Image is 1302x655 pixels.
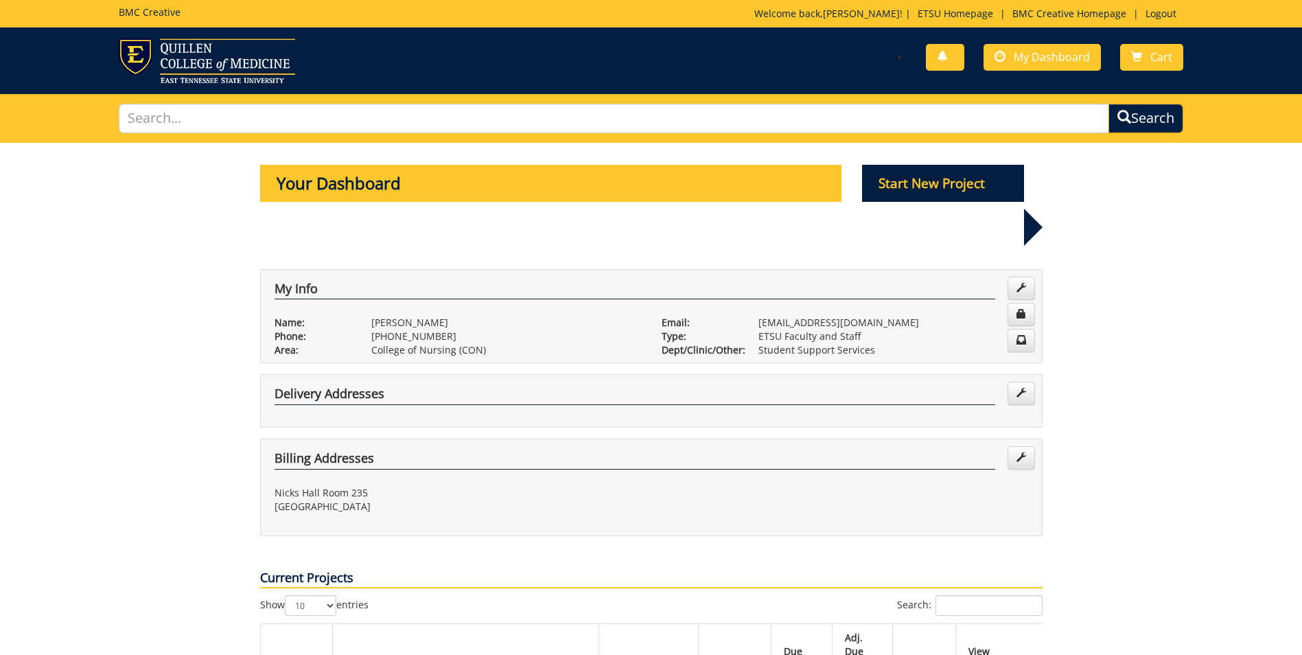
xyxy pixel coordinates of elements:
[662,316,738,330] p: Email:
[371,343,641,357] p: College of Nursing (CON)
[275,343,351,357] p: Area:
[119,38,295,83] img: ETSU logo
[1120,44,1183,71] a: Cart
[758,316,1028,330] p: [EMAIL_ADDRESS][DOMAIN_NAME]
[275,452,995,470] h4: Billing Addresses
[862,178,1024,191] a: Start New Project
[1008,329,1035,352] a: Change Communication Preferences
[758,330,1028,343] p: ETSU Faculty and Staff
[662,330,738,343] p: Type:
[1005,7,1133,20] a: BMC Creative Homepage
[984,44,1101,71] a: My Dashboard
[1139,7,1183,20] a: Logout
[935,595,1043,616] input: Search:
[275,316,351,330] p: Name:
[758,343,1028,357] p: Student Support Services
[275,500,641,514] p: [GEOGRAPHIC_DATA]
[371,330,641,343] p: [PHONE_NUMBER]
[119,7,181,17] h5: BMC Creative
[1014,49,1090,65] span: My Dashboard
[1150,49,1172,65] span: Cart
[1108,104,1183,133] button: Search
[862,165,1024,202] p: Start New Project
[275,282,995,300] h4: My Info
[1008,277,1035,300] a: Edit Info
[275,486,641,500] p: Nicks Hall Room 235
[260,165,842,202] p: Your Dashboard
[260,569,1043,588] p: Current Projects
[275,330,351,343] p: Phone:
[119,104,1109,133] input: Search...
[260,595,369,616] label: Show entries
[823,7,900,20] a: [PERSON_NAME]
[1008,382,1035,405] a: Edit Addresses
[275,387,995,405] h4: Delivery Addresses
[285,595,336,616] select: Showentries
[1008,446,1035,470] a: Edit Addresses
[897,595,1043,616] label: Search:
[662,343,738,357] p: Dept/Clinic/Other:
[911,7,1000,20] a: ETSU Homepage
[1008,303,1035,326] a: Change Password
[754,7,1183,21] p: Welcome back, ! | | |
[371,316,641,330] p: [PERSON_NAME]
